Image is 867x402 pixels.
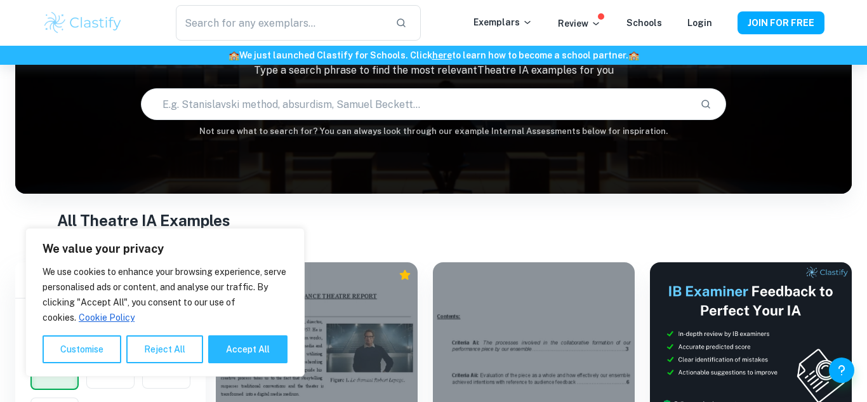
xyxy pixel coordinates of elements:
[57,209,810,232] h1: All Theatre IA Examples
[738,11,824,34] button: JOIN FOR FREE
[176,5,385,41] input: Search for any exemplars...
[43,264,288,325] p: We use cookies to enhance your browsing experience, serve personalised ads or content, and analys...
[432,50,452,60] a: here
[626,18,662,28] a: Schools
[208,335,288,363] button: Accept All
[628,50,639,60] span: 🏫
[126,335,203,363] button: Reject All
[15,63,852,78] p: Type a search phrase to find the most relevant Theatre IA examples for you
[228,50,239,60] span: 🏫
[78,312,135,323] a: Cookie Policy
[15,262,206,298] h6: Filter exemplars
[43,335,121,363] button: Customise
[25,228,305,377] div: We value your privacy
[695,93,717,115] button: Search
[558,17,601,30] p: Review
[399,269,411,281] div: Premium
[473,15,533,29] p: Exemplars
[142,86,691,122] input: E.g. Stanislavski method, absurdism, Samuel Beckett...
[3,48,864,62] h6: We just launched Clastify for Schools. Click to learn how to become a school partner.
[43,10,123,36] img: Clastify logo
[15,125,852,138] h6: Not sure what to search for? You can always look through our example Internal Assessments below f...
[43,241,288,257] p: We value your privacy
[687,18,712,28] a: Login
[829,358,854,383] button: Help and Feedback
